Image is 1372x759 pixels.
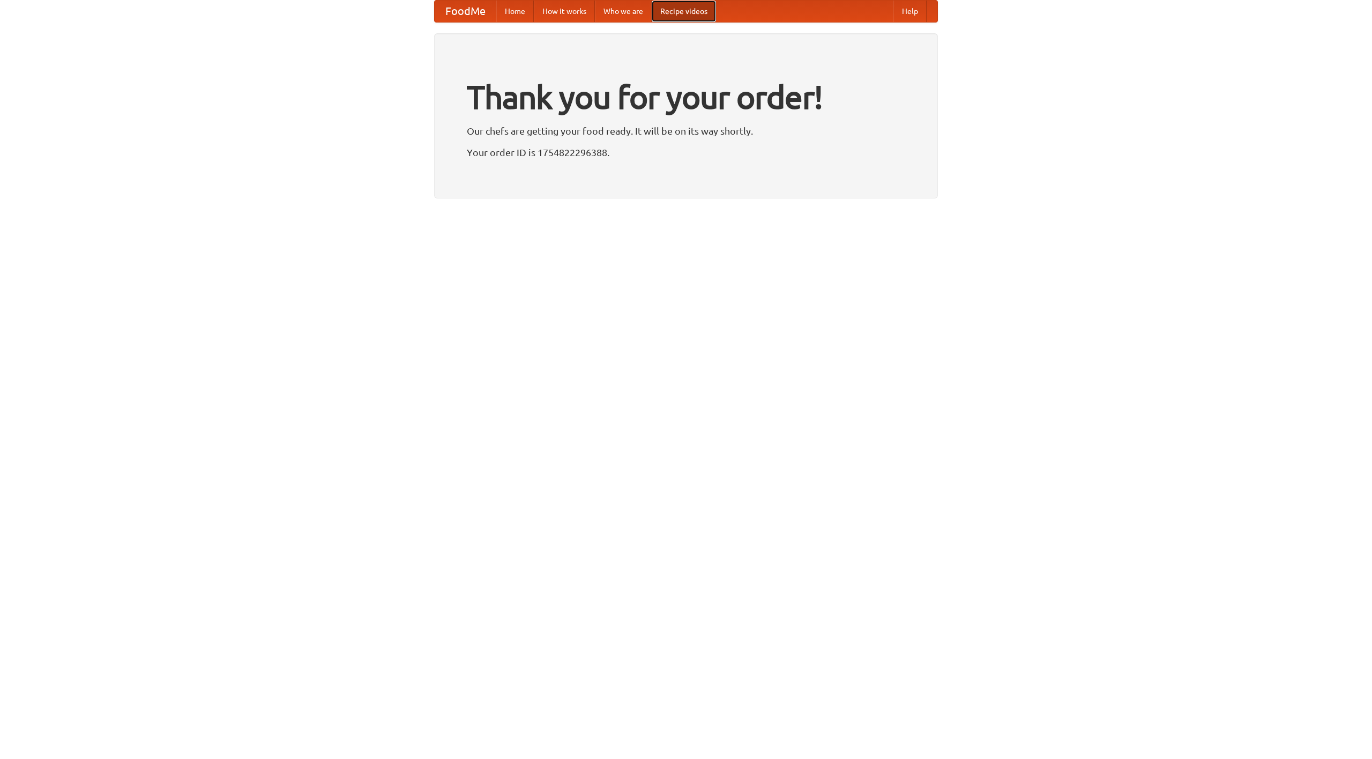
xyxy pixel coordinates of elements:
a: Who we are [595,1,652,22]
a: Recipe videos [652,1,716,22]
a: How it works [534,1,595,22]
p: Your order ID is 1754822296388. [467,144,905,160]
a: FoodMe [435,1,496,22]
h1: Thank you for your order! [467,71,905,123]
a: Help [893,1,927,22]
a: Home [496,1,534,22]
p: Our chefs are getting your food ready. It will be on its way shortly. [467,123,905,139]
